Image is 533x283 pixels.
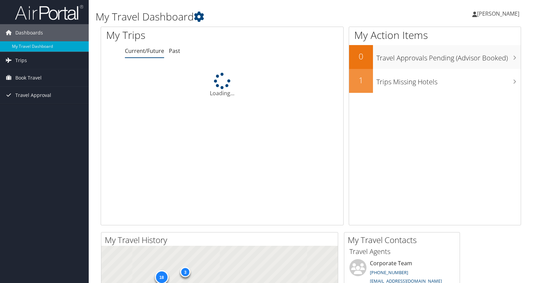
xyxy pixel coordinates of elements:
[101,73,343,97] div: Loading...
[169,47,180,55] a: Past
[15,24,43,41] span: Dashboards
[477,10,519,17] span: [PERSON_NAME]
[349,45,521,69] a: 0Travel Approvals Pending (Advisor Booked)
[376,50,521,63] h3: Travel Approvals Pending (Advisor Booked)
[349,69,521,93] a: 1Trips Missing Hotels
[15,69,42,86] span: Book Travel
[349,247,455,256] h3: Travel Agents
[349,51,373,62] h2: 0
[180,267,190,277] div: 3
[376,74,521,87] h3: Trips Missing Hotels
[96,10,383,24] h1: My Travel Dashboard
[348,234,460,246] h2: My Travel Contacts
[15,4,83,20] img: airportal-logo.png
[472,3,526,24] a: [PERSON_NAME]
[125,47,164,55] a: Current/Future
[106,28,237,42] h1: My Trips
[370,269,408,275] a: [PHONE_NUMBER]
[105,234,338,246] h2: My Travel History
[15,52,27,69] span: Trips
[349,74,373,86] h2: 1
[349,28,521,42] h1: My Action Items
[15,87,51,104] span: Travel Approval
